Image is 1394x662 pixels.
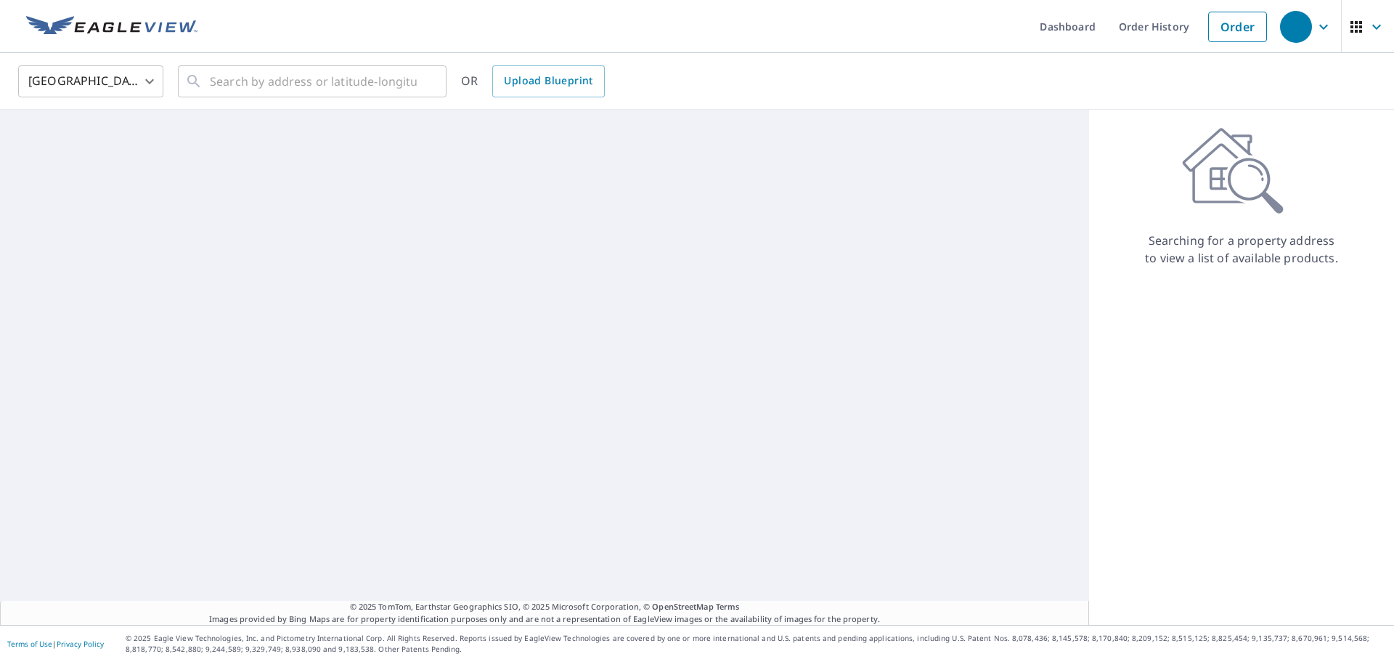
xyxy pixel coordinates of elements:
[7,639,104,648] p: |
[18,61,163,102] div: [GEOGRAPHIC_DATA]
[350,601,740,613] span: © 2025 TomTom, Earthstar Geographics SIO, © 2025 Microsoft Corporation, ©
[26,16,197,38] img: EV Logo
[1208,12,1267,42] a: Order
[126,633,1387,655] p: © 2025 Eagle View Technologies, Inc. and Pictometry International Corp. All Rights Reserved. Repo...
[716,601,740,612] a: Terms
[652,601,713,612] a: OpenStreetMap
[504,72,592,90] span: Upload Blueprint
[492,65,604,97] a: Upload Blueprint
[7,639,52,649] a: Terms of Use
[1144,232,1339,267] p: Searching for a property address to view a list of available products.
[57,639,104,649] a: Privacy Policy
[461,65,605,97] div: OR
[210,61,417,102] input: Search by address or latitude-longitude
